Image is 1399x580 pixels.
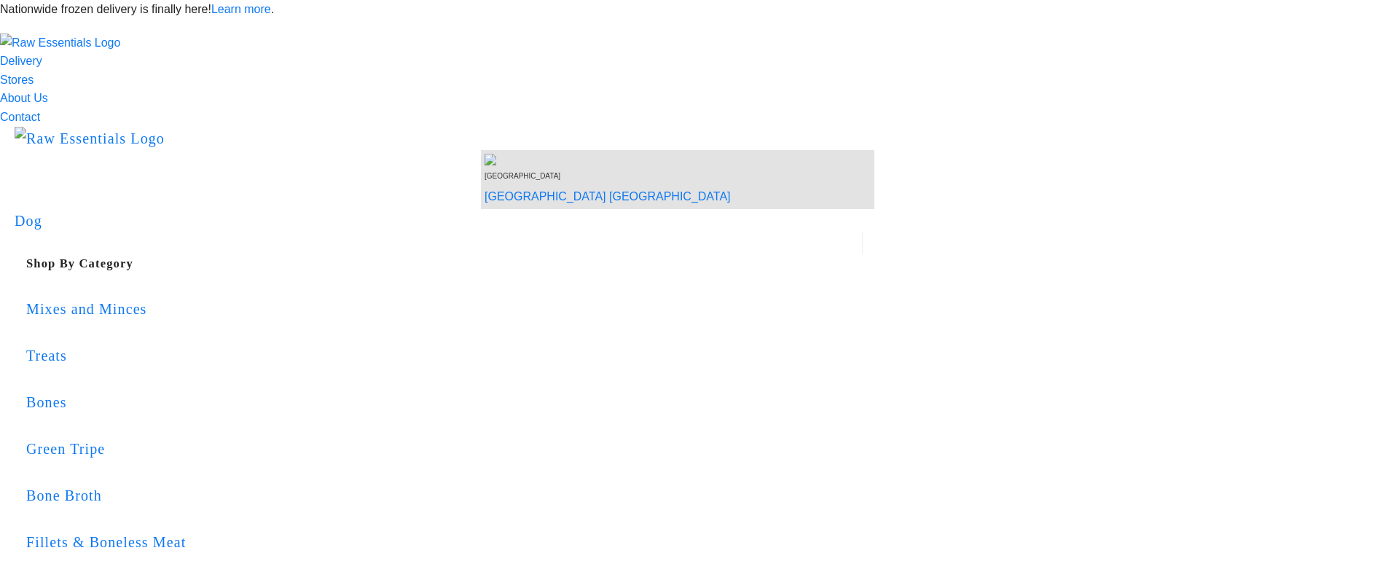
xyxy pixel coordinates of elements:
[26,344,863,367] div: Treats
[26,391,863,414] div: Bones
[26,464,863,527] a: Bone Broth
[26,437,863,461] div: Green Tripe
[609,190,731,203] a: [GEOGRAPHIC_DATA]
[26,297,863,321] div: Mixes and Minces
[26,484,863,507] div: Bone Broth
[26,254,863,274] h5: Shop By Category
[15,213,42,229] a: Dog
[26,324,863,387] a: Treats
[211,3,271,15] a: Learn more
[26,371,863,434] a: Bones
[26,511,863,573] a: Fillets & Boneless Meat
[15,127,165,150] img: Raw Essentials Logo
[485,172,560,180] span: [GEOGRAPHIC_DATA]
[26,530,863,554] div: Fillets & Boneless Meat
[26,278,863,340] a: Mixes and Minces
[485,154,499,165] img: van-moving.png
[26,418,863,480] a: Green Tripe
[485,190,606,203] a: [GEOGRAPHIC_DATA]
